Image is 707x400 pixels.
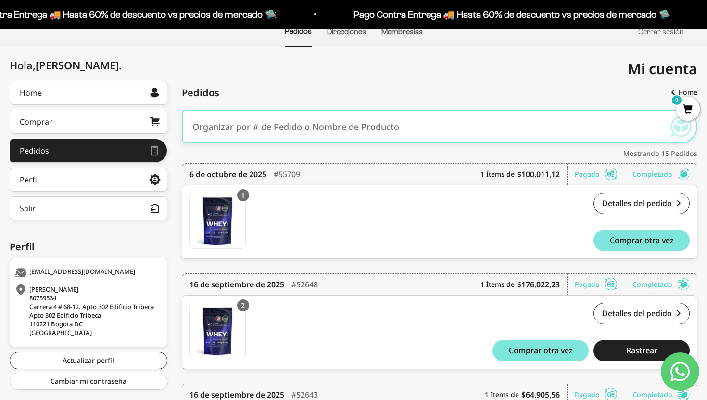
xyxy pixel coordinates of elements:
[671,94,682,106] mark: 0
[517,279,560,290] b: $176.022,23
[10,196,167,220] button: Salir
[575,164,625,185] div: Pagado
[480,274,568,295] div: 1 Ítems de
[20,147,49,155] div: Pedidos
[189,279,284,290] time: 16 de septiembre de 2025
[190,193,245,248] img: Translation missing: es.Proteína Whey - Chocolate - Chocolate / 2 libras (910g)
[593,230,690,251] button: Comprar otra vez
[381,27,423,36] a: Membresías
[610,236,674,244] span: Comprar otra vez
[10,59,122,71] div: Hola,
[10,139,167,163] a: Pedidos
[189,168,266,180] time: 6 de octubre de 2025
[182,148,698,158] div: Mostrando 15 Pedidos
[15,285,160,337] div: [PERSON_NAME] 80759564 Carrera 4 # 68-12. Apto 302 Edificio Tribeca Apto 302 Edificio Tribeca 110...
[593,303,690,324] a: Detalles del pedido
[492,340,589,361] button: Comprar otra vez
[632,164,690,185] div: Completado
[664,84,697,101] a: Home
[189,303,246,359] a: Proteína Whey - Chocolate - Chocolate / 2 libras (910g)
[632,274,690,295] div: Completado
[638,27,684,36] a: Cerrar sesión
[20,118,52,126] div: Comprar
[676,104,700,115] a: 0
[189,193,246,249] a: Proteína Whey - Chocolate - Chocolate / 2 libras (910g)
[575,274,625,295] div: Pagado
[10,81,167,105] a: Home
[291,274,318,295] div: #52648
[480,164,568,185] div: 1 Ítems de
[10,168,167,192] a: Perfil
[237,189,249,201] div: 1
[593,193,690,214] a: Detalles del pedido
[517,168,560,180] b: $100.011,12
[628,59,697,78] span: Mi cuenta
[190,303,245,359] img: Translation missing: es.Proteína Whey - Chocolate - Chocolate / 2 libras (910g)
[10,240,167,254] div: Perfil
[593,340,690,361] button: Rastrear
[237,299,249,311] div: 2
[274,164,300,185] div: #55709
[119,58,122,72] span: .
[36,58,122,72] span: [PERSON_NAME]
[20,205,36,212] div: Salir
[509,347,573,354] span: Comprar otra vez
[626,347,657,354] span: Rastrear
[20,176,39,183] div: Perfil
[192,112,658,141] input: Organizar por # de Pedido o Nombre de Producto
[182,86,219,100] span: Pedidos
[10,373,167,390] a: Cambiar mi contraseña
[327,27,366,36] a: Direcciones
[10,110,167,134] a: Comprar
[10,352,167,369] a: Actualizar perfil
[20,89,42,97] div: Home
[352,7,669,22] p: Pago Contra Entrega 🚚 Hasta 60% de descuento vs precios de mercado 🛸
[15,268,160,278] div: [EMAIL_ADDRESS][DOMAIN_NAME]
[285,27,312,35] a: Pedidos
